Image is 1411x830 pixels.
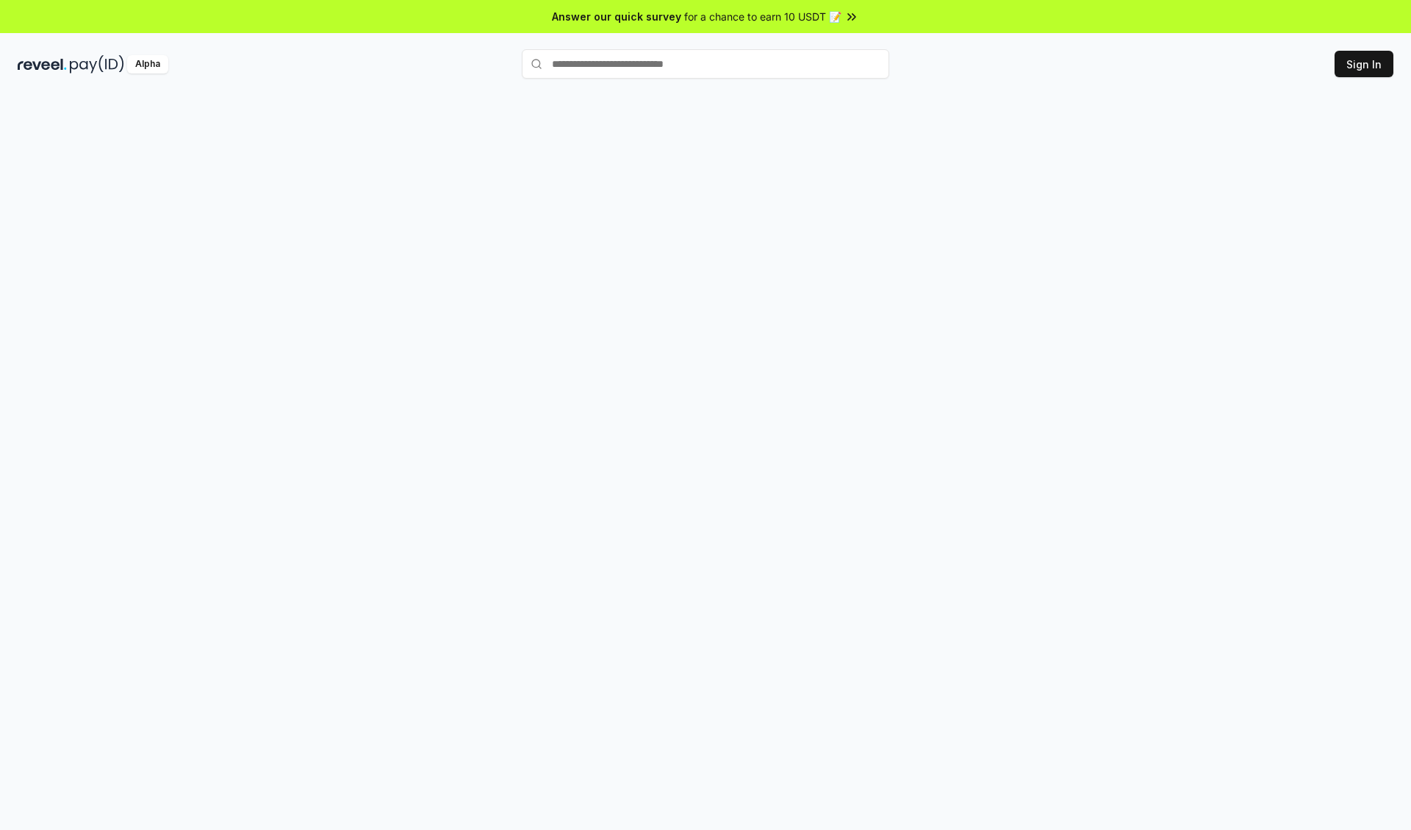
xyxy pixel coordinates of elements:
button: Sign In [1335,51,1393,77]
span: Answer our quick survey [552,9,681,24]
div: Alpha [127,55,168,74]
span: for a chance to earn 10 USDT 📝 [684,9,841,24]
img: reveel_dark [18,55,67,74]
img: pay_id [70,55,124,74]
